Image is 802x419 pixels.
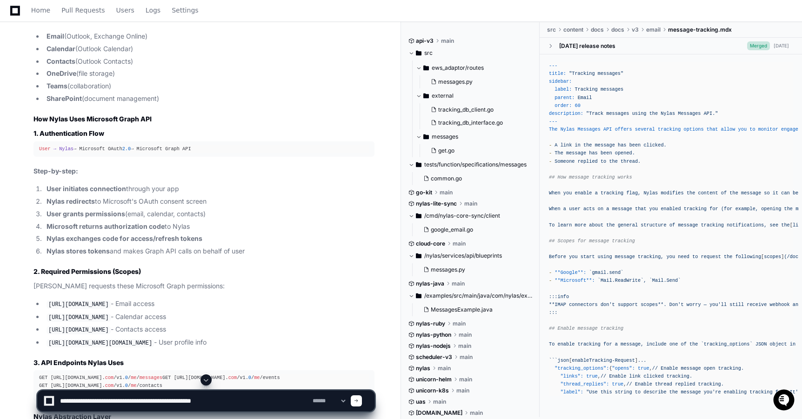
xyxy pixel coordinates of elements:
[9,69,26,86] img: 1736555170064-99ba0984-63c1-480f-8ee9-699278ef63ed
[416,210,421,221] svg: Directory
[423,131,429,142] svg: Directory
[698,190,718,196] span: content
[764,190,769,196] span: so
[652,366,658,371] span: //
[33,281,374,292] p: [PERSON_NAME] requests these Microsoft Graph permissions:
[33,359,124,366] strong: 3. API Endpoints Nylas Uses
[47,326,111,334] code: [URL][DOMAIN_NAME]
[47,300,111,309] code: [URL][DOMAIN_NAME]
[601,190,623,196] span: tracking
[618,302,638,307] span: support
[427,103,527,116] button: tracking_db_client.go
[555,142,557,148] span: A
[601,302,615,307] span: don't
[586,111,718,116] span: "Track messages using the Nylas Messages API."
[772,388,797,413] iframe: Open customer support
[774,42,789,49] div: [DATE]
[589,222,603,228] span: about
[709,302,727,307] span: you'll
[424,292,533,299] span: /examples/src/main/java/com/nylas/examples
[563,206,566,212] span: a
[9,37,169,52] div: Welcome
[612,366,635,371] span: "opens":
[549,270,552,275] span: -
[423,62,429,73] svg: Directory
[44,246,374,257] li: and makes Graph API calls on behalf of user
[416,129,533,144] button: messages
[408,157,533,172] button: tests/function/specifications/messages
[416,189,432,196] span: go-kit
[47,339,154,347] code: [URL][DOMAIN_NAME][DOMAIN_NAME]
[601,150,612,156] span: been
[704,302,707,307] span: —
[669,222,675,228] span: of
[44,221,374,232] li: to Nylas
[669,341,678,347] span: one
[667,373,692,379] span: tracking.
[427,75,527,88] button: messages.py
[9,9,28,28] img: PlayerZero
[549,159,552,164] span: -
[549,341,555,347] span: To
[612,206,632,212] span: message
[44,312,374,323] li: - Calendar access
[735,206,758,212] span: example,
[632,26,639,33] span: v3
[116,7,134,13] span: Users
[424,212,500,219] span: /cmd/nylas-core-sync/client
[416,60,533,75] button: ews_adaptor/routes
[549,206,561,212] span: When
[598,278,647,283] span: `Mail.ReadWrite`,
[47,32,64,40] strong: Email
[609,373,626,379] span: Enable
[453,240,466,247] span: main
[47,197,95,205] strong: Nylas redirects
[643,373,663,379] span: clicked
[635,206,647,212] span: that
[44,184,374,194] li: through your app
[563,26,583,33] span: content
[44,68,374,79] li: (file storage)
[420,263,527,276] button: messages.py
[44,93,374,104] li: (document management)
[641,222,666,228] span: structure
[668,26,732,33] span: message-tracking.mdx
[555,95,575,100] span: parent:
[572,358,635,363] span: enableTracking-Request
[561,142,572,148] span: link
[578,159,598,164] span: replied
[603,341,612,347] span: for
[649,206,658,212] span: you
[681,341,687,347] span: of
[646,26,661,33] span: email
[615,341,618,347] span: a
[569,254,577,259] span: you
[629,142,641,148] span: been
[441,37,454,45] span: main
[701,341,753,347] span: `tracking_options`
[606,222,615,228] span: the
[464,200,477,207] span: main
[578,341,601,347] span: tracking
[549,358,569,363] span: ```json
[566,150,586,156] span: message
[44,324,374,335] li: - Contacts access
[549,142,552,148] span: -
[598,254,612,259] span: using
[718,366,744,371] span: tracking.
[638,358,646,363] span: ...
[721,190,727,196] span: of
[549,190,561,196] span: When
[701,254,721,259] span: request
[661,190,683,196] span: modifies
[438,119,503,126] span: tracking_db_interface.go
[438,365,451,372] span: main
[158,72,169,83] button: Start new chat
[44,56,374,67] li: (Outlook Contacts)
[575,86,597,92] span: Tracking
[555,86,572,92] span: label:
[555,150,563,156] span: The
[440,189,453,196] span: main
[549,62,793,396] div: [ ] [ ] [ ] [ ] [ ] [ ] { , , , }
[416,88,533,103] button: external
